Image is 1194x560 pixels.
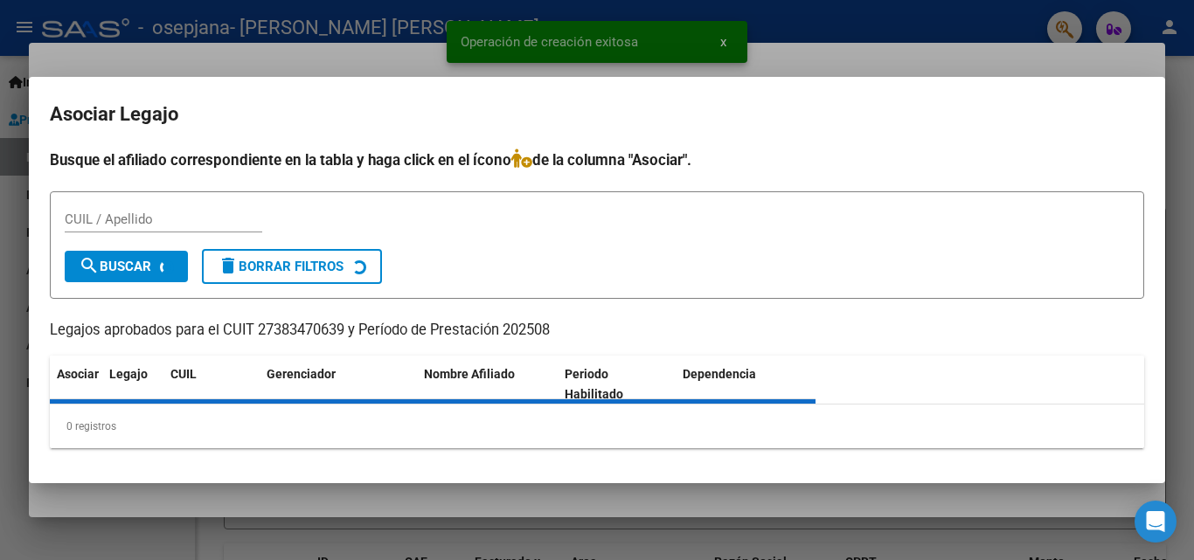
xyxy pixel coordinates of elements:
[202,249,382,284] button: Borrar Filtros
[102,356,163,413] datatable-header-cell: Legajo
[267,367,336,381] span: Gerenciador
[683,367,756,381] span: Dependencia
[50,98,1144,131] h2: Asociar Legajo
[109,367,148,381] span: Legajo
[558,356,676,413] datatable-header-cell: Periodo Habilitado
[65,251,188,282] button: Buscar
[50,149,1144,171] h4: Busque el afiliado correspondiente en la tabla y haga click en el ícono de la columna "Asociar".
[1135,501,1177,543] div: Open Intercom Messenger
[417,356,558,413] datatable-header-cell: Nombre Afiliado
[260,356,417,413] datatable-header-cell: Gerenciador
[676,356,816,413] datatable-header-cell: Dependencia
[57,367,99,381] span: Asociar
[565,367,623,401] span: Periodo Habilitado
[218,259,344,274] span: Borrar Filtros
[50,320,1144,342] p: Legajos aprobados para el CUIT 27383470639 y Período de Prestación 202508
[218,255,239,276] mat-icon: delete
[424,367,515,381] span: Nombre Afiliado
[163,356,260,413] datatable-header-cell: CUIL
[170,367,197,381] span: CUIL
[50,356,102,413] datatable-header-cell: Asociar
[79,255,100,276] mat-icon: search
[79,259,151,274] span: Buscar
[50,404,1144,448] div: 0 registros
